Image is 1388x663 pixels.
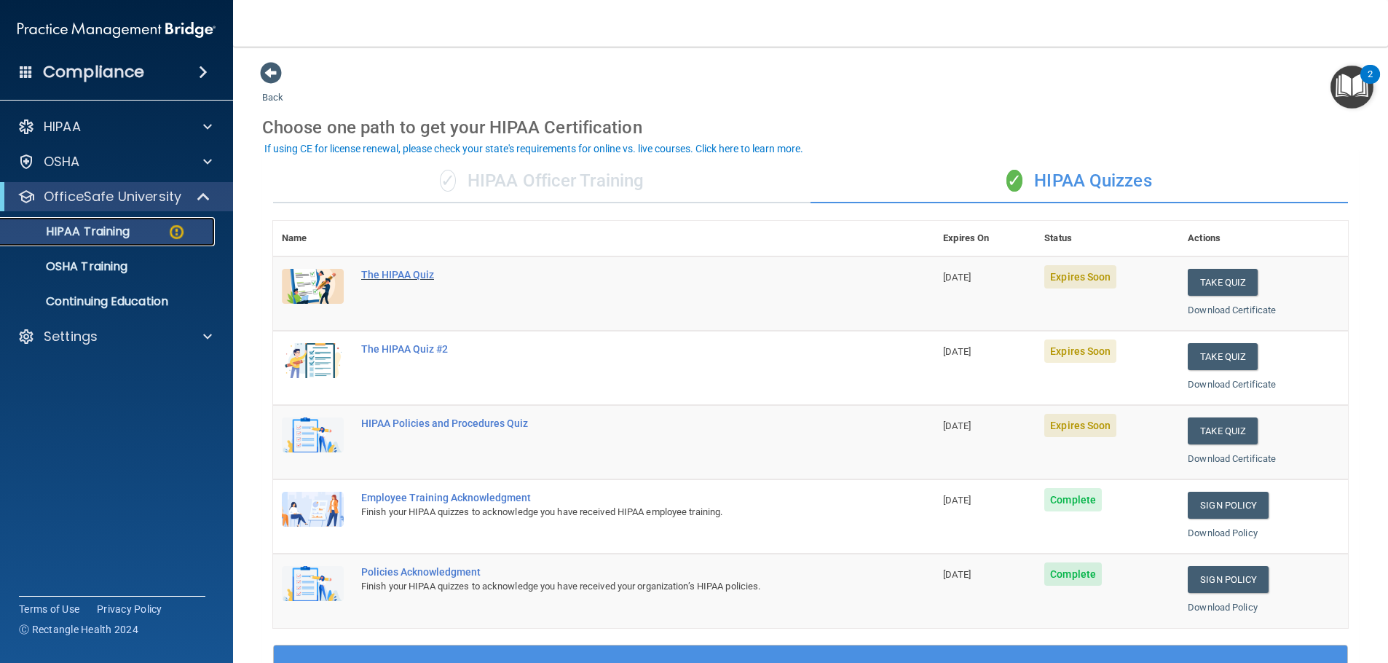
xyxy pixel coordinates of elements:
[440,170,456,192] span: ✓
[361,566,861,578] div: Policies Acknowledgment
[361,269,861,280] div: The HIPAA Quiz
[17,153,212,170] a: OSHA
[262,74,283,103] a: Back
[1188,527,1258,538] a: Download Policy
[262,141,805,156] button: If using CE for license renewal, please check your state's requirements for online vs. live cours...
[1188,417,1258,444] button: Take Quiz
[1330,66,1373,109] button: Open Resource Center, 2 new notifications
[44,118,81,136] p: HIPAA
[1179,221,1348,256] th: Actions
[1006,170,1022,192] span: ✓
[1044,340,1116,363] span: Expires Soon
[273,221,352,256] th: Name
[44,153,80,170] p: OSHA
[1188,492,1269,519] a: Sign Policy
[19,622,138,637] span: Ⓒ Rectangle Health 2024
[811,160,1348,203] div: HIPAA Quizzes
[1188,343,1258,370] button: Take Quiz
[943,272,971,283] span: [DATE]
[44,188,181,205] p: OfficeSafe University
[1044,488,1102,511] span: Complete
[17,188,211,205] a: OfficeSafe University
[17,328,212,345] a: Settings
[1136,560,1371,618] iframe: Drift Widget Chat Controller
[9,259,127,274] p: OSHA Training
[17,15,216,44] img: PMB logo
[1044,265,1116,289] span: Expires Soon
[1368,74,1373,93] div: 2
[9,294,208,309] p: Continuing Education
[943,420,971,431] span: [DATE]
[361,492,861,503] div: Employee Training Acknowledgment
[167,223,186,241] img: warning-circle.0cc9ac19.png
[43,62,144,82] h4: Compliance
[1188,453,1276,464] a: Download Certificate
[943,495,971,506] span: [DATE]
[97,602,162,616] a: Privacy Policy
[1188,379,1276,390] a: Download Certificate
[9,224,130,239] p: HIPAA Training
[361,417,861,429] div: HIPAA Policies and Procedures Quiz
[1044,562,1102,586] span: Complete
[361,503,861,521] div: Finish your HIPAA quizzes to acknowledge you have received HIPAA employee training.
[44,328,98,345] p: Settings
[264,144,803,154] div: If using CE for license renewal, please check your state's requirements for online vs. live cours...
[361,343,861,355] div: The HIPAA Quiz #2
[1188,305,1276,315] a: Download Certificate
[1044,414,1116,437] span: Expires Soon
[19,602,79,616] a: Terms of Use
[262,106,1359,149] div: Choose one path to get your HIPAA Certification
[943,569,971,580] span: [DATE]
[1036,221,1179,256] th: Status
[273,160,811,203] div: HIPAA Officer Training
[934,221,1036,256] th: Expires On
[1188,269,1258,296] button: Take Quiz
[17,118,212,136] a: HIPAA
[943,346,971,357] span: [DATE]
[361,578,861,595] div: Finish your HIPAA quizzes to acknowledge you have received your organization’s HIPAA policies.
